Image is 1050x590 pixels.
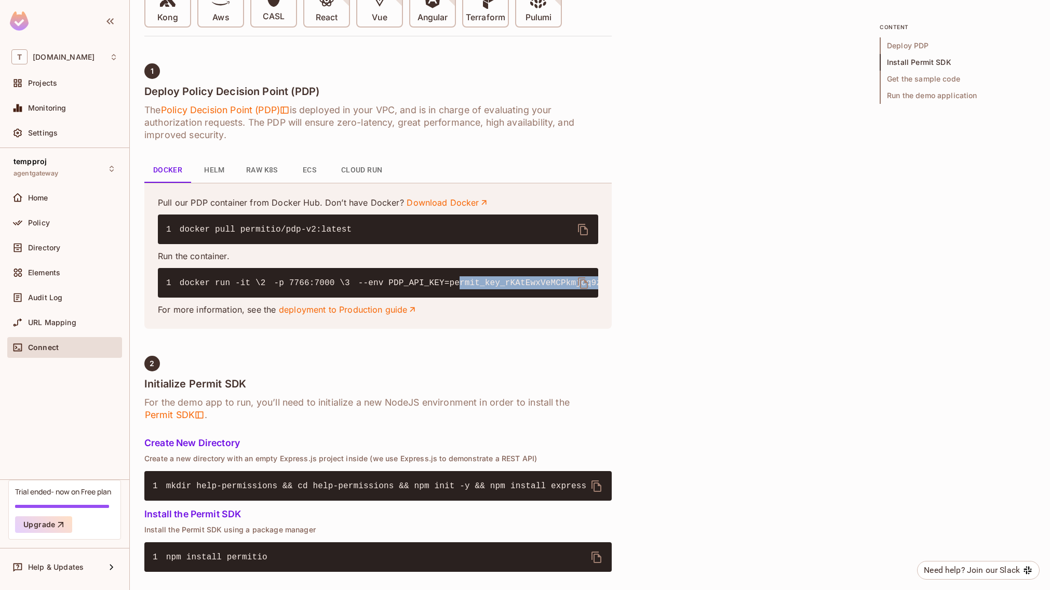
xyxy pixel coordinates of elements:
[880,23,1035,31] p: content
[15,516,72,533] button: Upgrade
[144,158,191,183] button: Docker
[144,526,612,534] p: Install the Permit SDK using a package manager
[880,71,1035,87] span: Get the sample code
[144,378,612,390] h4: Initialize Permit SDK
[333,158,391,183] button: Cloud Run
[279,304,418,315] a: deployment to Production guide
[180,278,261,288] span: docker run -it \
[28,318,76,327] span: URL Mapping
[28,79,57,87] span: Projects
[191,158,238,183] button: Helm
[153,551,166,564] span: 1
[571,271,596,296] button: delete
[526,12,551,23] p: Pulumi
[263,11,285,22] p: CASL
[345,277,358,289] span: 3
[15,487,111,497] div: Trial ended- now on Free plan
[880,54,1035,71] span: Install Permit SDK
[166,277,180,289] span: 1
[418,12,448,23] p: Angular
[466,12,505,23] p: Terraform
[880,37,1035,54] span: Deploy PDP
[158,304,598,315] p: For more information, see the
[924,564,1020,576] div: Need help? Join our Slack
[144,396,612,421] h6: For the demo app to run, you’ll need to initialize a new NodeJS environment in order to install t...
[584,545,609,570] button: delete
[407,197,489,208] a: Download Docker
[584,474,609,499] button: delete
[144,409,205,421] span: Permit SDK
[160,104,289,116] span: Policy Decision Point (PDP)
[166,553,267,562] span: npm install permitio
[261,277,274,289] span: 2
[880,87,1035,104] span: Run the demo application
[28,269,60,277] span: Elements
[10,11,29,31] img: SReyMgAAAABJRU5ErkJggg==
[372,12,387,23] p: Vue
[144,438,612,448] h5: Create New Directory
[144,454,612,463] p: Create a new directory with an empty Express.js project inside (we use Express.js to demonstrate ...
[158,250,598,262] p: Run the container.
[286,158,333,183] button: ECS
[11,49,28,64] span: T
[28,244,60,252] span: Directory
[28,194,48,202] span: Home
[28,563,84,571] span: Help & Updates
[14,157,47,166] span: tempproj
[33,53,95,61] span: Workspace: tk-permit.io
[28,293,62,302] span: Audit Log
[150,359,154,368] span: 2
[144,509,612,519] h5: Install the Permit SDK
[14,169,58,178] span: agentgateway
[144,104,612,141] h6: The is deployed in your VPC, and is in charge of evaluating your authorization requests. The PDP ...
[153,480,166,492] span: 1
[166,223,180,236] span: 1
[166,481,586,491] span: mkdir help-permissions && cd help-permissions && npm init -y && npm install express
[157,12,178,23] p: Kong
[238,158,286,183] button: Raw K8s
[28,343,59,352] span: Connect
[28,129,58,137] span: Settings
[212,12,228,23] p: Aws
[571,217,596,242] button: delete
[151,67,154,75] span: 1
[28,219,50,227] span: Policy
[180,225,352,234] span: docker pull permitio/pdp-v2:latest
[28,104,66,112] span: Monitoring
[316,12,338,23] p: React
[144,85,612,98] h4: Deploy Policy Decision Point (PDP)
[158,197,598,208] p: Pull our PDP container from Docker Hub. Don’t have Docker?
